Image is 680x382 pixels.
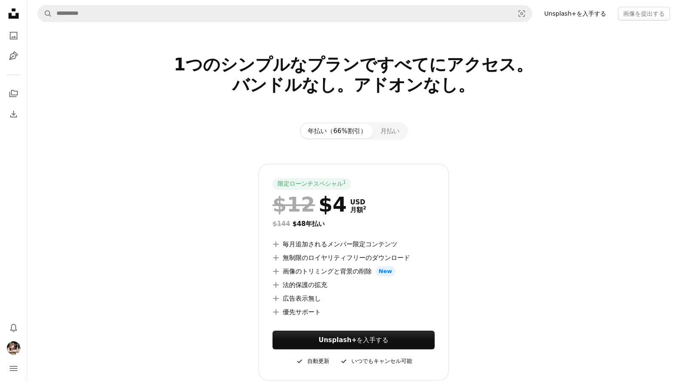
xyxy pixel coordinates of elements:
span: USD [350,198,366,206]
img: ユーザーSue Lamiのアバター [7,341,20,355]
a: 2 [361,206,368,214]
span: New [375,266,396,276]
button: 月払い [374,124,406,138]
li: 画像のトリミングと背景の削除 [273,266,435,276]
a: ホーム — Unsplash [5,5,22,24]
li: 広告表示無し [273,293,435,304]
a: イラスト [5,47,22,64]
strong: Unsplash+ [319,336,357,344]
button: 年払い（66%割引） [301,124,373,138]
sup: 2 [363,205,366,211]
sup: 1 [343,179,346,184]
span: $12 [273,193,315,215]
div: $4 [273,193,347,215]
a: 1 [341,180,348,188]
button: プロフィール [5,340,22,357]
span: $144 [273,220,290,228]
button: 画像を提出する [618,7,670,20]
button: メニュー [5,360,22,377]
form: サイト内でビジュアルを探す [37,5,532,22]
div: $48 年払い [273,219,435,229]
a: Unsplash+を入手する [273,331,435,349]
button: Unsplashで検索する [38,6,52,22]
span: 月額 [350,206,366,214]
li: 法的保護の拡充 [273,280,435,290]
div: 自動更新 [295,356,329,366]
a: コレクション [5,85,22,102]
li: 優先サポート [273,307,435,317]
a: Unsplash+を入手する [539,7,611,20]
li: 毎月追加されるメンバー限定コンテンツ [273,239,435,249]
button: ビジュアル検索 [511,6,532,22]
div: いつでもキャンセル可能 [340,356,412,366]
button: 通知 [5,319,22,336]
a: ダウンロード履歴 [5,106,22,123]
a: 写真 [5,27,22,44]
li: 無制限のロイヤリティフリーのダウンロード [273,253,435,263]
h2: 1つのシンプルなプランですべてにアクセス。 バンドルなし。アドオンなし。 [79,54,629,115]
div: 限定ローンチスペシャル [273,178,351,190]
